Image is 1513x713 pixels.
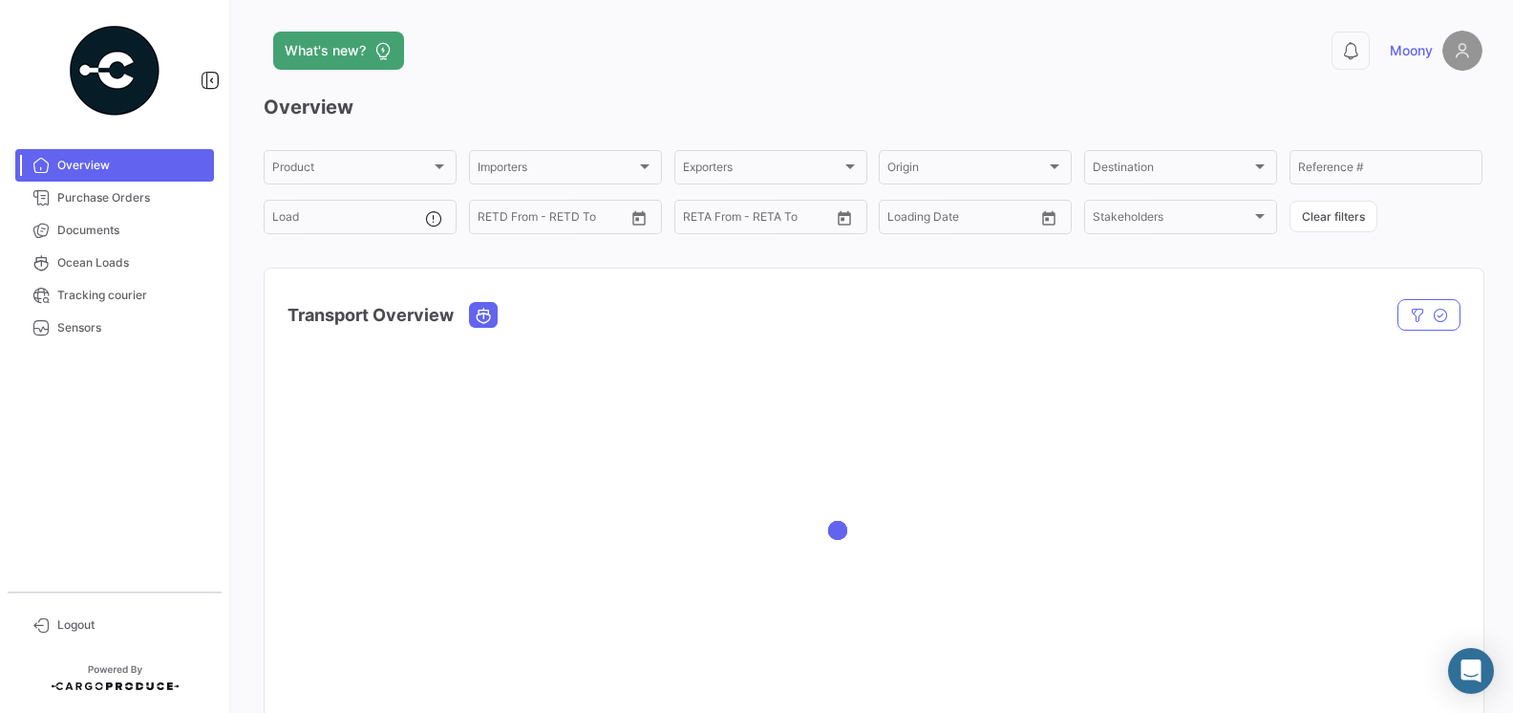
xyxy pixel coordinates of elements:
[264,94,1482,120] h3: Overview
[15,214,214,247] a: Documents
[57,616,206,634] span: Logout
[57,287,206,304] span: Tracking courier
[1442,31,1482,71] img: placeholder-user.png
[15,279,214,312] a: Tracking courier
[57,189,206,206] span: Purchase Orders
[272,163,431,177] span: Product
[1390,41,1433,60] span: Moony
[285,41,366,60] span: What's new?
[478,213,504,227] input: From
[830,204,859,232] button: Open calendar
[57,157,206,174] span: Overview
[625,204,653,232] button: Open calendar
[273,32,404,70] button: What's new?
[15,149,214,182] a: Overview
[723,213,793,227] input: To
[288,302,454,329] h4: Transport Overview
[15,312,214,344] a: Sensors
[1093,163,1251,177] span: Destination
[1289,201,1377,232] button: Clear filters
[470,303,497,327] button: Ocean
[57,222,206,239] span: Documents
[683,213,710,227] input: From
[683,163,842,177] span: Exporters
[1448,648,1494,694] div: Abrir Intercom Messenger
[15,247,214,279] a: Ocean Loads
[887,213,914,227] input: From
[887,163,1046,177] span: Origin
[57,319,206,336] span: Sensors
[927,213,997,227] input: To
[478,163,636,177] span: Importers
[57,254,206,271] span: Ocean Loads
[67,23,162,119] img: powered-by.png
[1093,213,1251,227] span: Stakeholders
[15,182,214,214] a: Purchase Orders
[1034,204,1063,232] button: Open calendar
[518,213,587,227] input: To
